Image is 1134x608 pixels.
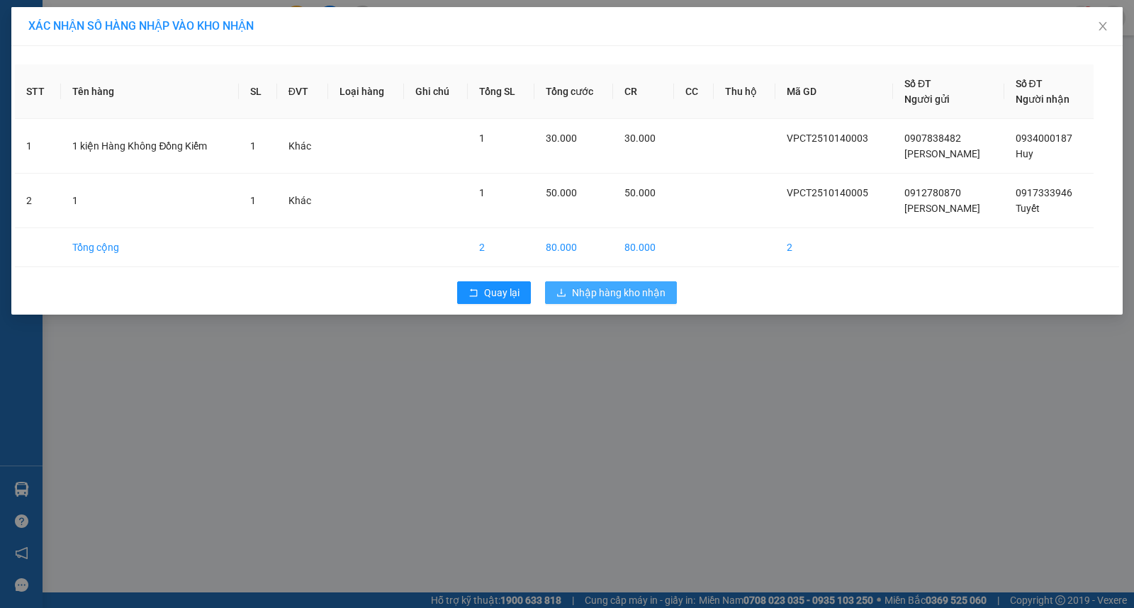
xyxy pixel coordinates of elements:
td: Tổng cộng [61,228,238,267]
span: Huy [1016,148,1033,159]
span: 50.000 [624,187,656,198]
td: 2 [468,228,534,267]
th: Tên hàng [61,64,238,119]
span: close [1097,21,1108,32]
span: VPCT2510140005 [787,187,868,198]
button: rollbackQuay lại [457,281,531,304]
th: Mã GD [775,64,893,119]
td: Khác [277,174,328,228]
span: 1 [479,187,485,198]
span: 30.000 [624,133,656,144]
th: Loại hàng [328,64,404,119]
span: rollback [468,288,478,299]
span: 1 [250,195,256,206]
td: 1 [61,174,238,228]
th: Tổng SL [468,64,534,119]
span: [PERSON_NAME] [904,148,980,159]
th: Ghi chú [404,64,468,119]
th: CC [674,64,714,119]
span: 0907838482 [904,133,961,144]
td: 80.000 [613,228,674,267]
span: 0934000187 [1016,133,1072,144]
span: Nhập hàng kho nhận [572,285,666,300]
span: 0917333946 [1016,187,1072,198]
span: [PERSON_NAME] [904,203,980,214]
td: 2 [775,228,893,267]
span: Quay lại [484,285,520,300]
th: STT [15,64,61,119]
th: SL [239,64,277,119]
td: Khác [277,119,328,174]
span: XÁC NHẬN SỐ HÀNG NHẬP VÀO KHO NHẬN [28,19,254,33]
span: Người nhận [1016,94,1070,105]
span: download [556,288,566,299]
th: Tổng cước [534,64,614,119]
span: Số ĐT [1016,78,1043,89]
span: 1 [250,140,256,152]
td: 80.000 [534,228,614,267]
span: Người gửi [904,94,950,105]
th: Thu hộ [714,64,775,119]
button: downloadNhập hàng kho nhận [545,281,677,304]
th: CR [613,64,674,119]
span: VPCT2510140003 [787,133,868,144]
span: 30.000 [546,133,577,144]
td: 1 [15,119,61,174]
td: 2 [15,174,61,228]
span: 0912780870 [904,187,961,198]
td: 1 kiện Hàng Không Đồng Kiểm [61,119,238,174]
button: Close [1083,7,1123,47]
span: Tuyết [1016,203,1040,214]
span: 1 [479,133,485,144]
span: Số ĐT [904,78,931,89]
span: 50.000 [546,187,577,198]
th: ĐVT [277,64,328,119]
